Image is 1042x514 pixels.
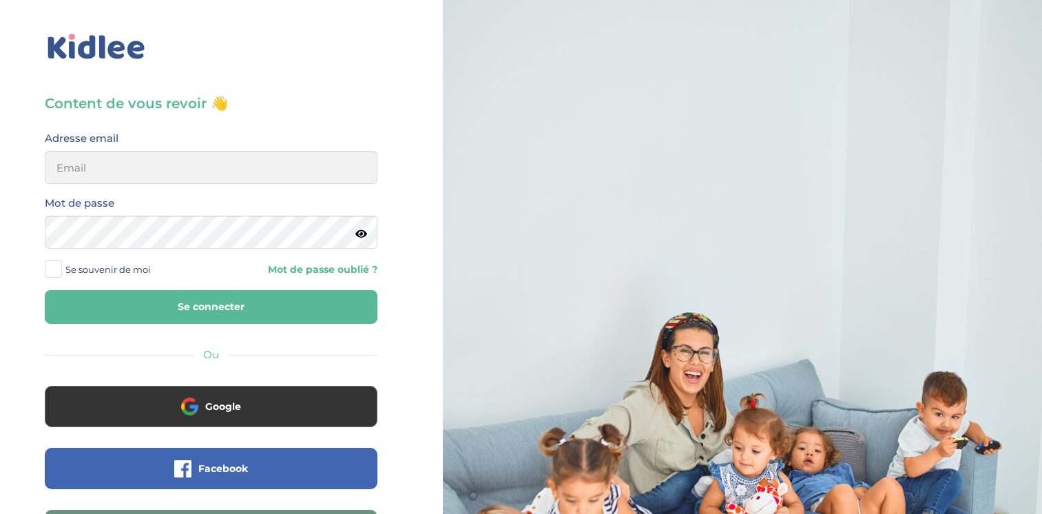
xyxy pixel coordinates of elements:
[45,151,377,184] input: Email
[198,462,248,475] span: Facebook
[181,398,198,415] img: google.png
[45,386,377,427] button: Google
[203,348,219,361] span: Ou
[45,194,114,212] label: Mot de passe
[45,290,377,324] button: Se connecter
[45,409,377,422] a: Google
[221,263,377,276] a: Mot de passe oublié ?
[205,400,241,413] span: Google
[174,460,191,477] img: facebook.png
[45,94,377,113] h3: Content de vous revoir 👋
[45,31,148,63] img: logo_kidlee_bleu
[45,448,377,489] button: Facebook
[45,471,377,484] a: Facebook
[65,260,151,278] span: Se souvenir de moi
[45,130,118,147] label: Adresse email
